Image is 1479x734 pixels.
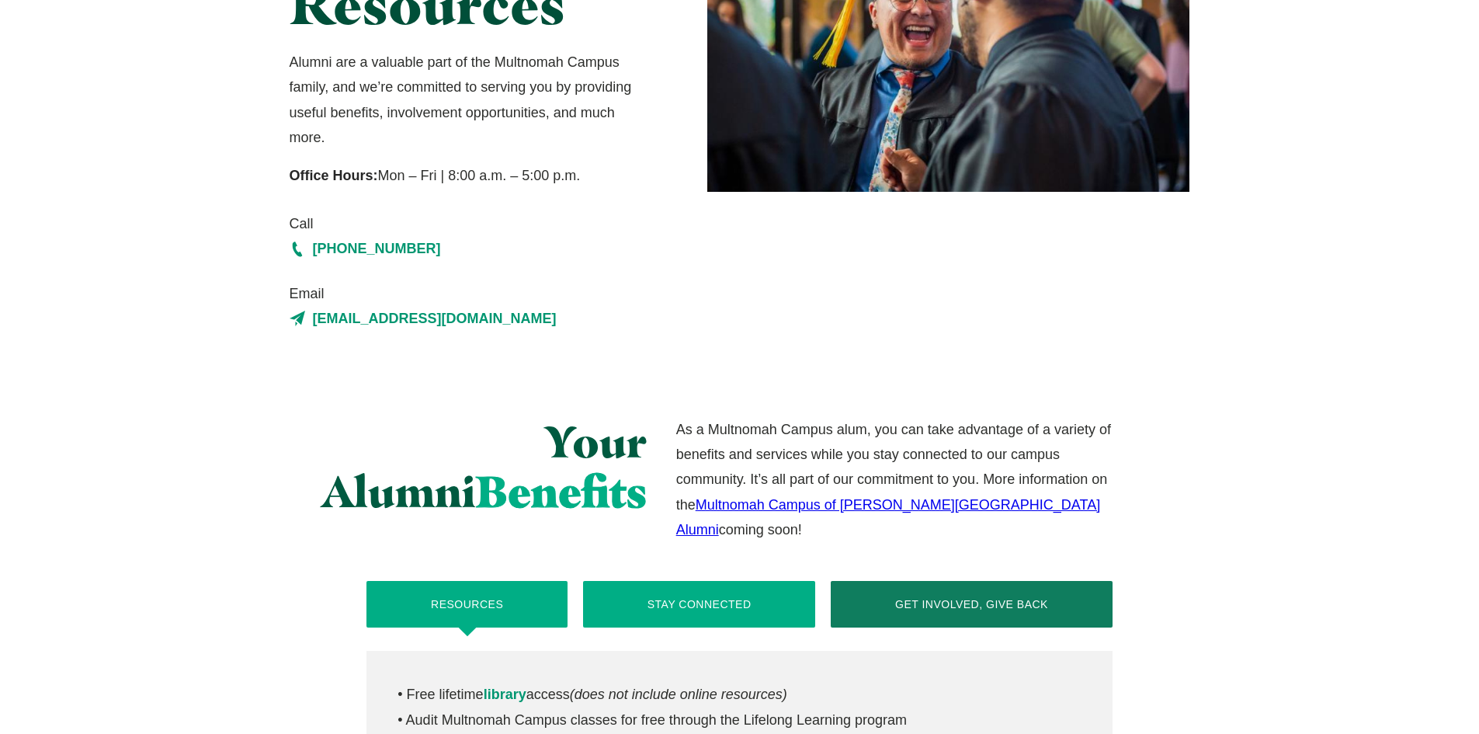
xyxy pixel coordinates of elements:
a: [EMAIL_ADDRESS][DOMAIN_NAME] [290,306,647,331]
strong: Office Hours: [290,168,378,183]
button: Resources [366,581,568,628]
a: Multnomah Campus of [PERSON_NAME][GEOGRAPHIC_DATA] Alumni [676,497,1101,537]
em: (does not include online resources) [570,687,787,702]
span: Call [290,211,647,236]
a: [PHONE_NUMBER] [290,236,647,261]
button: Get Involved, Give Back [831,581,1112,628]
a: library [484,687,526,702]
p: Alumni are a valuable part of the Multnomah Campus family, and we’re committed to serving you by ... [290,50,647,151]
p: Mon – Fri | 8:00 a.m. – 5:00 p.m. [290,163,647,188]
button: Stay Connected [583,581,815,628]
span: Email [290,281,647,306]
h2: Your Alumni [290,417,647,517]
span: Benefits [476,464,647,518]
p: As a Multnomah Campus alum, you can take advantage of a variety of benefits and services while yo... [676,417,1112,543]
